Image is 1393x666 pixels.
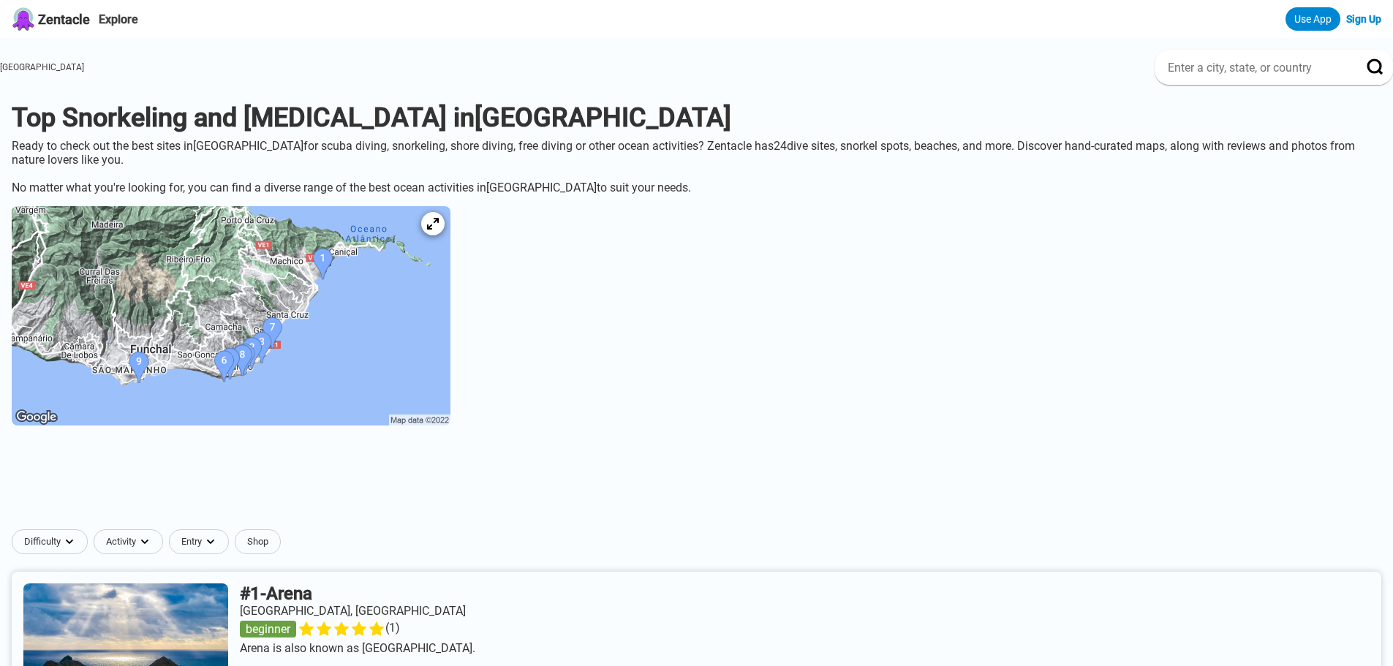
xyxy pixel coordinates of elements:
a: Zentacle logoZentacle [12,7,90,31]
a: Use App [1286,7,1340,31]
button: Activitydropdown caret [94,529,169,554]
a: Explore [99,12,138,26]
img: dropdown caret [64,536,75,548]
img: Zentacle logo [12,7,35,31]
a: Shop [235,529,281,554]
span: Difficulty [24,536,61,548]
iframe: Advertisement [342,452,1052,518]
span: Entry [181,536,202,548]
a: Sign Up [1346,13,1381,25]
h1: Top Snorkeling and [MEDICAL_DATA] in [GEOGRAPHIC_DATA] [12,102,1381,133]
button: Entrydropdown caret [169,529,235,554]
button: Difficultydropdown caret [12,529,94,554]
img: dropdown caret [205,536,216,548]
img: dropdown caret [139,536,151,548]
img: Madeira dive site map [12,206,450,425]
input: Enter a city, state, or country [1166,60,1346,75]
span: Zentacle [38,12,90,27]
span: Activity [106,536,136,548]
